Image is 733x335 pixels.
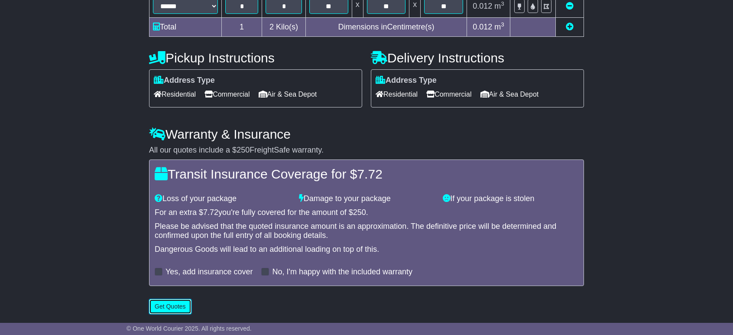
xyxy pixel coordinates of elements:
[480,88,539,101] span: Air & Sea Depot
[473,23,492,31] span: 0.012
[154,76,215,85] label: Address Type
[272,267,412,277] label: No, I'm happy with the included warranty
[426,88,471,101] span: Commercial
[357,167,382,181] span: 7.72
[165,267,253,277] label: Yes, add insurance cover
[376,76,437,85] label: Address Type
[155,167,578,181] h4: Transit Insurance Coverage for $
[155,208,578,218] div: For an extra $ you're fully covered for the amount of $ .
[473,2,492,10] span: 0.012
[154,88,196,101] span: Residential
[149,299,191,314] button: Get Quotes
[259,88,317,101] span: Air & Sea Depot
[150,194,295,204] div: Loss of your package
[149,51,362,65] h4: Pickup Instructions
[371,51,584,65] h4: Delivery Instructions
[494,2,504,10] span: m
[126,325,252,332] span: © One World Courier 2025. All rights reserved.
[262,18,306,37] td: Kilo(s)
[204,88,250,101] span: Commercial
[501,21,504,28] sup: 3
[155,222,578,241] div: Please be advised that the quoted insurance amount is an approximation. The definitive price will...
[305,18,467,37] td: Dimensions in Centimetre(s)
[376,88,418,101] span: Residential
[149,18,222,37] td: Total
[149,127,584,141] h4: Warranty & Insurance
[237,146,250,154] span: 250
[155,245,578,254] div: Dangerous Goods will lead to an additional loading on top of this.
[149,146,584,155] div: All our quotes include a $ FreightSafe warranty.
[494,23,504,31] span: m
[566,2,574,10] a: Remove this item
[566,23,574,31] a: Add new item
[295,194,439,204] div: Damage to your package
[222,18,262,37] td: 1
[438,194,583,204] div: If your package is stolen
[353,208,366,217] span: 250
[203,208,218,217] span: 7.72
[501,0,504,7] sup: 3
[269,23,274,31] span: 2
